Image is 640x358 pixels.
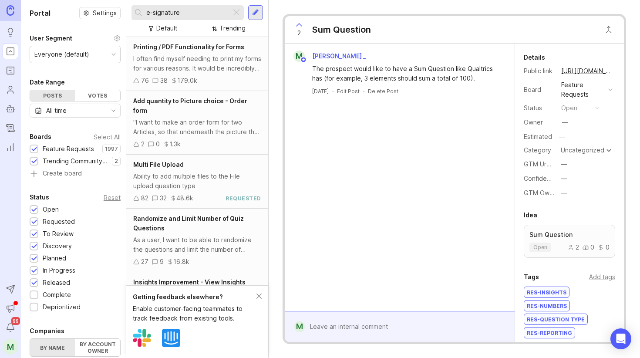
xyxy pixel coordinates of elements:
div: — [556,131,568,142]
a: Create board [30,170,121,178]
a: Autopilot [3,101,18,117]
div: — [561,188,567,198]
div: The prospect would like to have a Sum Question like Qualtrics has (for example, 3 elements should... [312,64,497,83]
span: Insights Improvement - View Insights From More Than [DATE] [133,278,246,295]
p: 1997 [105,145,118,152]
div: Boards [30,132,51,142]
div: Discovery [43,241,72,251]
span: Add quantity to Picture choice - Order form [133,97,247,114]
div: Released [43,278,70,287]
div: I often find myself needing to print my forms for various reasons. It would be incredibly helpful... [133,54,261,73]
div: RES-Insights [524,287,569,297]
div: 32 [160,193,167,203]
div: All time [46,106,67,115]
a: Changelog [3,120,18,136]
a: Reporting [3,139,18,155]
div: Reset [104,195,121,200]
div: Category [524,145,554,155]
div: 82 [141,193,148,203]
div: Status [30,192,49,203]
div: RES-Question Type [524,314,587,324]
div: Open [43,205,59,214]
div: Trending [219,24,246,33]
div: Requested [43,217,75,226]
div: Details [524,52,545,63]
div: Getting feedback elsewhere? [133,292,256,302]
p: 2 [115,158,118,165]
div: 27 [141,257,148,267]
div: M [293,51,305,62]
div: — [561,174,567,183]
svg: toggle icon [106,107,120,114]
button: M [3,339,18,355]
button: Settings [79,7,121,19]
div: "I want to make an order form for two Articles, so that underneath the picture the people can dir... [133,118,261,137]
div: Planned [43,253,66,263]
div: — [562,118,568,127]
h1: Portal [30,8,51,18]
div: Uncategorized [561,147,604,153]
span: 2 [297,28,301,38]
img: member badge [300,57,307,63]
div: 0 [598,244,610,250]
label: Confidence [524,175,558,182]
div: 1.3k [169,139,181,149]
div: 48.6k [176,193,193,203]
div: open [561,103,577,113]
span: [PERSON_NAME] _ [312,52,366,60]
div: 16.8k [173,257,189,267]
div: In Progress [43,266,75,275]
div: Board [524,85,554,95]
div: Tags [524,272,539,282]
div: · [363,88,364,95]
div: Delete Post [368,88,398,95]
img: Slack logo [133,329,151,347]
div: Complete [43,290,71,300]
div: Posts [30,90,75,101]
button: Send to Autopilot [3,281,18,297]
div: Status [524,103,554,113]
div: Feature Requests [561,80,605,99]
div: User Segment [30,33,72,44]
button: Announcements [3,301,18,316]
div: Everyone (default) [34,50,89,59]
div: Deprioritized [43,302,81,312]
a: Multi File UploadAbility to add multiple files to the File upload question type823248.6krequested [126,155,268,209]
div: Trending Community Topics [43,156,108,166]
div: 0 [156,139,160,149]
label: By account owner [75,339,120,356]
div: Companies [30,326,64,336]
div: Feature Requests [43,144,94,154]
img: Intercom logo [162,329,180,347]
div: 0 [583,244,594,250]
a: Add quantity to Picture choice - Order form"I want to make an order form for two Articles, so tha... [126,91,268,155]
div: Date Range [30,77,65,88]
div: 179.0k [177,76,197,85]
div: 2 [568,244,579,250]
div: 38 [160,76,168,85]
a: Insights Improvement - View Insights From More Than [DATE]Will it be possible in the future to se... [126,272,268,336]
span: Randomize and Limit Number of Quiz Questions [133,215,244,232]
a: Randomize and Limit Number of Quiz QuestionsAs a user, I want to be able to randomize the questio... [126,209,268,272]
p: Sum Question [529,230,610,239]
div: 2 [141,139,145,149]
label: GTM Urgency [524,160,565,168]
div: Estimated [524,134,552,140]
a: [URL][DOMAIN_NAME] [559,65,615,77]
a: Sum Questionopen200 [524,225,615,258]
div: Votes [75,90,120,101]
div: requested [226,195,261,202]
div: Enable customer-facing teammates to track feedback from existing tools. [133,304,256,323]
div: · [332,88,333,95]
div: Public link [524,66,554,76]
span: Printing / PDF Functionality for Forms [133,43,244,51]
img: Canny Home [7,5,14,15]
span: Multi File Upload [133,161,184,168]
div: Default [156,24,177,33]
a: M[PERSON_NAME] _ [288,51,373,62]
div: Select All [94,135,121,139]
div: Ability to add multiple files to the File upload question type [133,172,261,191]
button: Close button [600,21,617,38]
div: As a user, I want to be able to randomize the questions and limit the number of questions display... [133,235,261,254]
